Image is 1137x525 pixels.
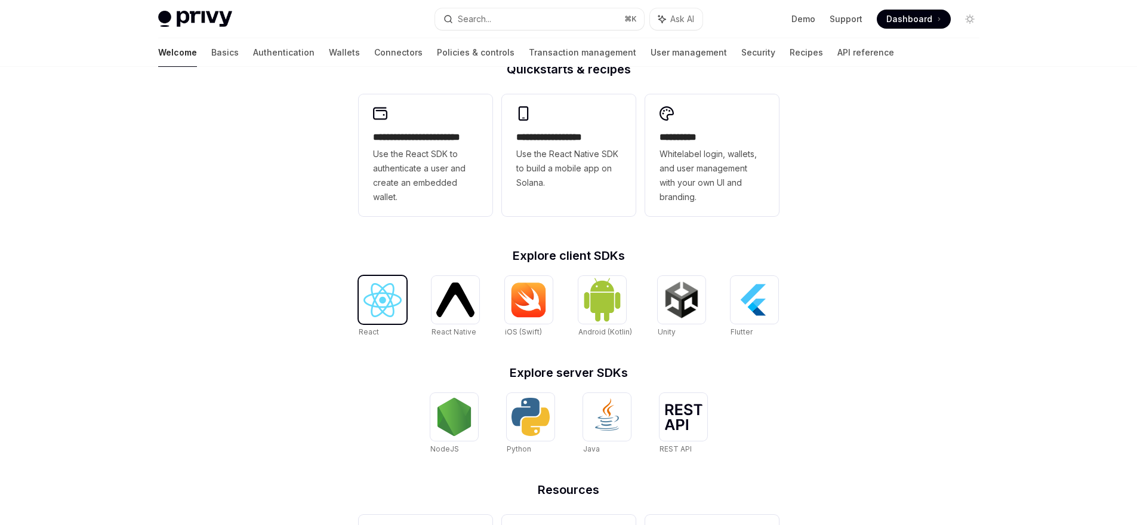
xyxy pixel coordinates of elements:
[211,38,239,67] a: Basics
[658,276,705,338] a: UnityUnity
[660,393,707,455] a: REST APIREST API
[877,10,951,29] a: Dashboard
[583,277,621,322] img: Android (Kotlin)
[583,393,631,455] a: JavaJava
[658,327,676,336] span: Unity
[512,398,550,436] img: Python
[507,393,554,455] a: PythonPython
[158,11,232,27] img: light logo
[430,393,478,455] a: NodeJSNodeJS
[670,13,694,25] span: Ask AI
[731,327,753,336] span: Flutter
[830,13,862,25] a: Support
[359,367,779,379] h2: Explore server SDKs
[664,404,702,430] img: REST API
[435,8,644,30] button: Search...⌘K
[660,444,692,453] span: REST API
[645,94,779,216] a: **** *****Whitelabel login, wallets, and user management with your own UI and branding.
[432,276,479,338] a: React NativeReact Native
[458,12,491,26] div: Search...
[731,276,778,338] a: FlutterFlutter
[329,38,360,67] a: Wallets
[624,14,637,24] span: ⌘ K
[359,484,779,496] h2: Resources
[435,398,473,436] img: NodeJS
[886,13,932,25] span: Dashboard
[741,38,775,67] a: Security
[510,282,548,318] img: iOS (Swift)
[507,444,531,453] span: Python
[516,147,621,190] span: Use the React Native SDK to build a mobile app on Solana.
[791,13,815,25] a: Demo
[502,94,636,216] a: **** **** **** ***Use the React Native SDK to build a mobile app on Solana.
[158,38,197,67] a: Welcome
[430,444,459,453] span: NodeJS
[735,281,774,319] img: Flutter
[359,276,406,338] a: ReactReact
[578,276,632,338] a: Android (Kotlin)Android (Kotlin)
[588,398,626,436] img: Java
[651,38,727,67] a: User management
[373,147,478,204] span: Use the React SDK to authenticate a user and create an embedded wallet.
[436,283,474,317] img: React Native
[359,327,379,336] span: React
[790,38,823,67] a: Recipes
[529,38,636,67] a: Transaction management
[253,38,315,67] a: Authentication
[583,444,600,453] span: Java
[578,327,632,336] span: Android (Kotlin)
[374,38,423,67] a: Connectors
[359,250,779,262] h2: Explore client SDKs
[837,38,894,67] a: API reference
[432,327,476,336] span: React Native
[359,63,779,75] h2: Quickstarts & recipes
[650,8,702,30] button: Ask AI
[505,327,542,336] span: iOS (Swift)
[960,10,979,29] button: Toggle dark mode
[663,281,701,319] img: Unity
[437,38,514,67] a: Policies & controls
[660,147,765,204] span: Whitelabel login, wallets, and user management with your own UI and branding.
[505,276,553,338] a: iOS (Swift)iOS (Swift)
[363,283,402,317] img: React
